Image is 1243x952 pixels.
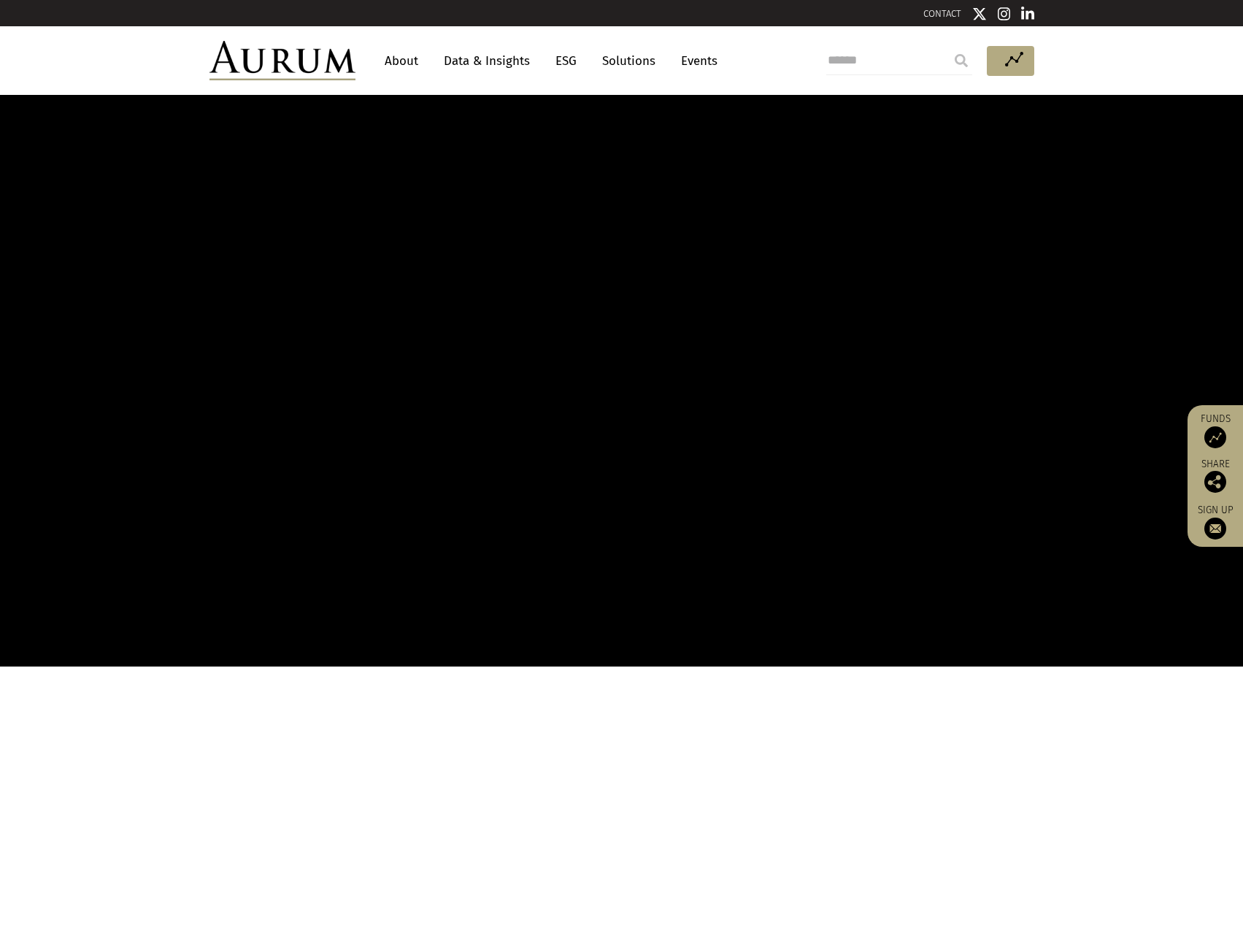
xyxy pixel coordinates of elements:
[1195,459,1236,493] div: Share
[923,8,961,19] a: CONTACT
[1204,471,1226,493] img: Share this post
[209,41,355,80] img: Aurum
[1204,518,1226,540] img: Sign up to our newsletter
[998,7,1011,21] img: Instagram icon
[972,7,987,21] img: Twitter icon
[548,47,584,74] a: ESG
[1195,504,1236,540] a: Sign up
[947,46,976,75] input: Submit
[1195,412,1236,448] a: Funds
[595,47,663,74] a: Solutions
[1204,426,1226,448] img: Access Funds
[377,47,426,74] a: About
[674,47,717,74] a: Events
[436,47,537,74] a: Data & Insights
[1021,7,1034,21] img: Linkedin icon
